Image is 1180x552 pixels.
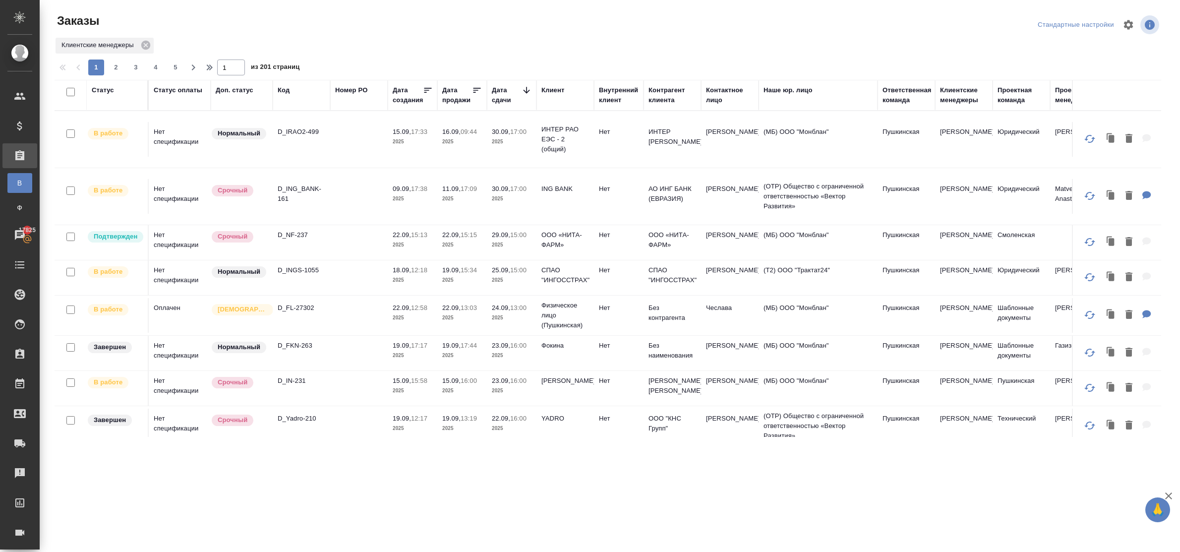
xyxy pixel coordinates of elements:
p: 2025 [442,351,482,361]
p: 22.09, [442,304,461,311]
p: 2025 [393,275,432,285]
button: Обновить [1078,303,1102,327]
button: Обновить [1078,184,1102,208]
button: Клонировать [1102,267,1121,288]
button: Удалить [1121,416,1137,436]
p: 29.09, [492,231,510,239]
div: split button [1035,17,1117,33]
button: 🙏 [1145,497,1170,522]
p: 2025 [492,137,531,147]
td: Пушкинская [878,336,935,370]
div: Выставляется автоматически, если на указанный объем услуг необходимо больше времени в стандартном... [211,414,268,427]
p: Нормальный [218,342,260,352]
td: Пушкинская [878,122,935,157]
p: Срочный [218,232,247,242]
button: Удалить [1121,232,1137,252]
p: 15:58 [411,377,427,384]
p: [PERSON_NAME] [PERSON_NAME] [649,376,696,396]
td: Нет спецификации [149,336,211,370]
p: Завершен [94,415,126,425]
button: Клонировать [1102,129,1121,149]
p: В работе [94,267,122,277]
td: [PERSON_NAME] [1050,122,1108,157]
p: ООО "КНС Групп" [649,414,696,433]
p: Нет [599,127,639,137]
p: 25.09, [492,266,510,274]
p: 23.09, [492,342,510,349]
span: В [12,178,27,188]
td: Нет спецификации [149,409,211,443]
button: Клонировать [1102,416,1121,436]
td: Пушкинская [878,371,935,406]
td: [PERSON_NAME] [935,122,993,157]
td: Нет спецификации [149,179,211,214]
p: Нет [599,414,639,424]
td: [PERSON_NAME] [935,260,993,295]
div: Номер PO [335,85,367,95]
button: Обновить [1078,341,1102,365]
button: Клонировать [1102,305,1121,325]
p: 12:17 [411,415,427,422]
p: [PERSON_NAME] [541,376,589,386]
button: Удалить [1121,129,1137,149]
p: 09:44 [461,128,477,135]
p: 22.09, [393,304,411,311]
div: Выставляет ПМ после принятия заказа от КМа [87,184,143,197]
td: [PERSON_NAME] [701,409,759,443]
td: Оплачен [149,298,211,333]
p: D_Yadro-210 [278,414,325,424]
p: Срочный [218,377,247,387]
button: Удалить [1121,267,1137,288]
p: 2025 [492,240,531,250]
span: 5 [168,62,183,72]
td: [PERSON_NAME] [935,179,993,214]
p: 2025 [393,137,432,147]
p: 15:15 [461,231,477,239]
td: [PERSON_NAME] [701,371,759,406]
div: Дата создания [393,85,423,105]
td: Пушкинская [878,225,935,260]
div: Внутренний клиент [599,85,639,105]
td: Чеслава [701,298,759,333]
p: В работе [94,128,122,138]
td: Пушкинская [878,298,935,333]
td: (МБ) ООО "Монблан" [759,371,878,406]
p: ING BANK [541,184,589,194]
span: 17825 [13,225,42,235]
p: D_FL-27302 [278,303,325,313]
div: Доп. статус [216,85,253,95]
span: Настроить таблицу [1117,13,1140,37]
div: Наше юр. лицо [764,85,813,95]
div: Код [278,85,290,95]
p: В работе [94,377,122,387]
button: Обновить [1078,127,1102,151]
p: 2025 [442,386,482,396]
div: Выставляет ПМ после принятия заказа от КМа [87,265,143,279]
td: [PERSON_NAME] [935,298,993,333]
div: Ответственная команда [883,85,932,105]
button: Обновить [1078,376,1102,400]
p: 2025 [492,313,531,323]
p: 12:58 [411,304,427,311]
button: Удалить [1121,378,1137,398]
td: Пушкинская [878,179,935,214]
p: 30.09, [492,185,510,192]
td: [PERSON_NAME] [1050,260,1108,295]
p: Нет [599,184,639,194]
button: Обновить [1078,265,1102,289]
p: ООО «НИТА-ФАРМ» [541,230,589,250]
p: YADRO [541,414,589,424]
p: 13:03 [461,304,477,311]
p: СПАО "ИНГОССТРАХ" [541,265,589,285]
p: 24.09, [492,304,510,311]
td: [PERSON_NAME] [935,409,993,443]
p: 22.09, [442,231,461,239]
p: Нет [599,303,639,313]
td: Смоленская [993,225,1050,260]
td: Шаблонные документы [993,336,1050,370]
p: 16:00 [510,377,527,384]
div: Выставляется автоматически, если на указанный объем услуг необходимо больше времени в стандартном... [211,184,268,197]
button: Клонировать [1102,232,1121,252]
td: Пушкинская [878,409,935,443]
p: 22.09, [393,231,411,239]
